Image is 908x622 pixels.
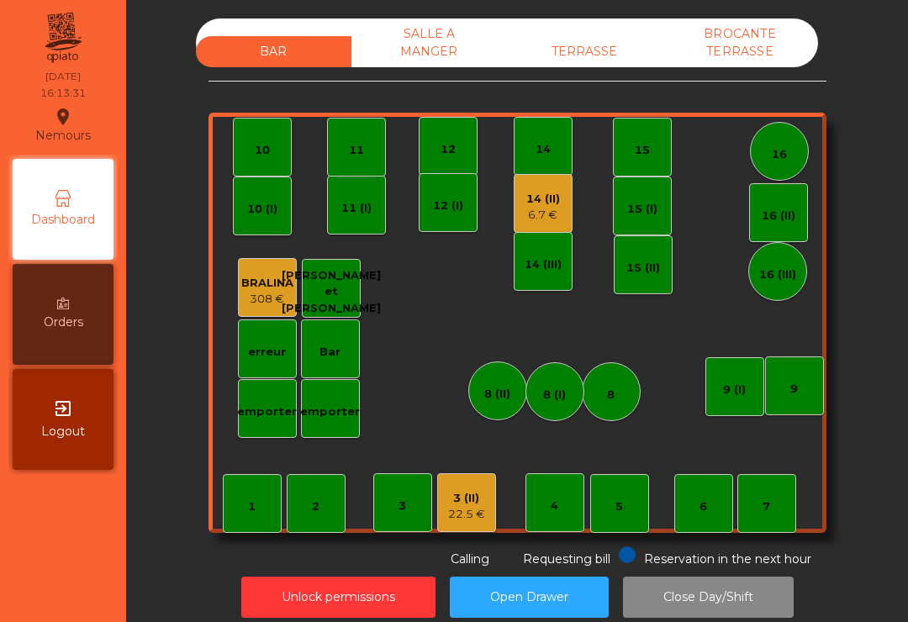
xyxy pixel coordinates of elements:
div: BAR [196,36,351,67]
div: BRALINA [241,275,293,292]
button: Open Drawer [450,577,609,618]
div: 8 [607,387,615,403]
span: Dashboard [31,211,95,229]
div: 6.7 € [526,207,560,224]
div: 6 [699,498,707,515]
div: [PERSON_NAME] et [PERSON_NAME] [282,267,381,317]
div: emporter [300,403,360,420]
div: 12 [441,141,456,158]
div: 3 [399,498,406,514]
div: SALLE A MANGER [351,18,507,67]
div: 14 (III) [525,256,562,273]
div: 9 [790,381,798,398]
div: 7 [763,498,770,515]
button: Close Day/Shift [623,577,794,618]
span: Logout [41,423,85,440]
div: 14 (II) [526,191,560,208]
div: TERRASSE [507,36,663,67]
div: 2 [312,498,319,515]
div: 5 [615,498,623,515]
div: 9 (I) [723,382,746,398]
span: Requesting bill [523,551,610,567]
span: Orders [44,314,83,331]
span: Reservation in the next hour [644,551,811,567]
div: 10 [255,142,270,159]
div: 15 (II) [626,260,660,277]
span: Calling [451,551,489,567]
div: emporter [237,403,297,420]
div: [DATE] [45,69,81,84]
img: qpiato [42,8,83,67]
button: Unlock permissions [241,577,436,618]
div: 4 [551,498,558,514]
div: 15 [635,142,650,159]
div: 16:13:31 [40,86,86,101]
i: exit_to_app [53,398,73,419]
div: 16 (III) [759,266,796,283]
div: 11 [349,142,364,159]
div: 8 (II) [484,386,510,403]
div: 308 € [241,291,293,308]
div: 16 [772,146,787,163]
div: 11 (I) [341,200,372,217]
div: 1 [248,498,256,515]
div: 10 (I) [247,201,277,218]
div: Bar [319,344,340,361]
i: location_on [53,107,73,127]
div: 8 (I) [543,387,566,403]
div: erreur [248,344,286,361]
div: 16 (II) [762,208,795,224]
div: BROCANTE TERRASSE [663,18,818,67]
div: 14 [536,141,551,158]
div: 22.5 € [448,506,485,523]
div: 12 (I) [433,198,463,214]
div: 3 (II) [448,490,485,507]
div: Nemours [35,104,91,146]
div: 15 (I) [627,201,657,218]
